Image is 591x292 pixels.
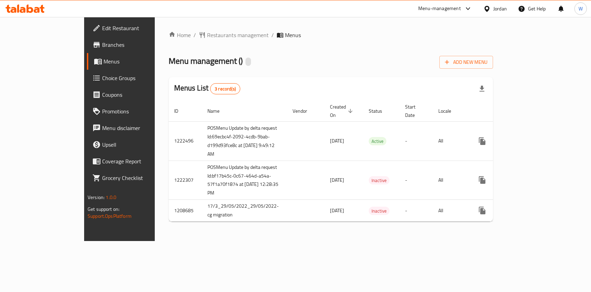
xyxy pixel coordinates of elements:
span: Inactive [369,207,389,215]
a: Upsell [87,136,183,153]
a: Edit Restaurant [87,20,183,36]
td: POSMenu Update by delta request Id:bf17b45c-0c67-464d-a54a-57f1a70f1874 at [DATE] 12:28:35 PM [202,161,287,200]
td: - [400,161,433,200]
div: Jordan [493,5,507,12]
span: Choice Groups [102,74,177,82]
div: Inactive [369,207,389,215]
span: Locale [438,107,460,115]
span: Menus [285,31,301,39]
span: [DATE] [330,136,344,145]
button: Change Status [491,172,507,188]
a: Menus [87,53,183,70]
a: Choice Groups [87,70,183,86]
table: enhanced table [169,101,546,222]
span: 1.0.0 [106,193,116,202]
span: Promotions [102,107,177,115]
a: Grocery Checklist [87,170,183,186]
span: Active [369,137,386,145]
span: Edit Restaurant [102,24,177,32]
span: Name [207,107,229,115]
h2: Menus List [174,83,240,94]
td: All [433,121,468,161]
td: - [400,121,433,161]
span: [DATE] [330,175,344,184]
span: Status [369,107,391,115]
span: Upsell [102,140,177,149]
td: - [400,200,433,222]
span: Menu disclaimer [102,124,177,132]
a: Menu disclaimer [87,120,183,136]
button: more [474,133,491,149]
div: Menu-management [418,5,461,13]
a: Branches [87,36,183,53]
a: Coverage Report [87,153,183,170]
button: Change Status [491,133,507,149]
div: Total records count [210,83,240,94]
a: Restaurants management [199,31,269,39]
button: Change Status [491,202,507,219]
td: All [433,161,468,200]
a: Support.OpsPlatform [88,212,132,221]
span: [DATE] [330,206,344,215]
span: Get support on: [88,205,119,214]
button: more [474,172,491,188]
a: Coupons [87,86,183,103]
span: 3 record(s) [211,86,240,92]
span: Vendor [293,107,316,115]
span: Coupons [102,91,177,99]
td: 1222307 [169,161,202,200]
td: All [433,200,468,222]
span: Grocery Checklist [102,174,177,182]
li: / [194,31,196,39]
span: Add New Menu [445,58,487,67]
div: Export file [474,80,490,97]
a: Promotions [87,103,183,120]
span: Created On [330,103,355,119]
span: Inactive [369,177,389,184]
span: Menu management ( ) [169,53,243,69]
button: Add New Menu [439,56,493,69]
span: Version: [88,193,105,202]
td: 1208685 [169,200,202,222]
span: W [579,5,583,12]
span: Coverage Report [102,157,177,165]
nav: breadcrumb [169,31,493,39]
span: ID [174,107,187,115]
span: Start Date [405,103,424,119]
button: more [474,202,491,219]
span: Menus [104,57,177,66]
td: 17/3_29/05/2022_29/05/2022-cg migration [202,200,287,222]
td: POSMenu Update by delta request Id:69ecbc4f-2092-4cdb-9bab-d199d93fce8c at [DATE] 9:49:12 AM [202,121,287,161]
span: Branches [102,41,177,49]
span: Restaurants management [207,31,269,39]
li: / [271,31,274,39]
td: 1222496 [169,121,202,161]
th: Actions [468,101,546,122]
